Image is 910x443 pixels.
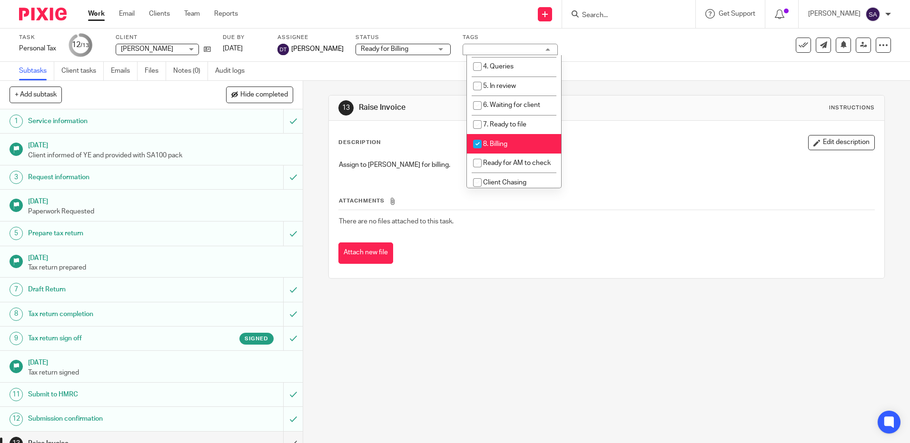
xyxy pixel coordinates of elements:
[483,83,516,89] span: 5. In review
[214,9,238,19] a: Reports
[581,11,667,20] input: Search
[119,9,135,19] a: Email
[245,335,268,343] span: Signed
[28,282,192,297] h1: Draft Return
[80,43,89,48] small: /13
[356,34,451,41] label: Status
[19,8,67,20] img: Pixie
[223,34,266,41] label: Due by
[339,198,385,203] span: Attachments
[10,413,23,426] div: 12
[28,356,294,367] h1: [DATE]
[291,44,344,54] span: [PERSON_NAME]
[240,91,288,99] span: Hide completed
[10,332,23,345] div: 9
[88,9,105,19] a: Work
[719,10,755,17] span: Get Support
[28,307,192,321] h1: Tax return completion
[28,138,294,150] h1: [DATE]
[829,104,875,112] div: Instructions
[483,121,526,128] span: 7. Ready to file
[483,179,526,186] span: Client Chasing
[28,114,192,128] h1: Service information
[28,226,192,241] h1: Prepare tax return
[72,39,89,50] div: 12
[483,160,551,166] span: Ready for AM to check
[223,45,243,52] span: [DATE]
[28,151,294,160] p: Client informed of YE and provided with SA100 pack
[28,263,294,272] p: Tax return prepared
[338,139,381,146] p: Description
[226,87,293,103] button: Hide completed
[483,63,514,70] span: 4. Queries
[10,171,23,184] div: 3
[483,141,507,147] span: 8. Billing
[149,9,170,19] a: Clients
[10,283,23,296] div: 7
[277,44,289,55] img: svg%3E
[145,62,166,80] a: Files
[463,34,558,41] label: Tags
[338,100,354,116] div: 13
[277,34,344,41] label: Assignee
[28,387,192,402] h1: Submit to HMRC
[61,62,104,80] a: Client tasks
[483,102,540,108] span: 6. Waiting for client
[28,368,294,377] p: Tax return signed
[111,62,138,80] a: Emails
[808,9,861,19] p: [PERSON_NAME]
[10,388,23,401] div: 11
[10,227,23,240] div: 5
[338,242,393,264] button: Attach new file
[19,34,57,41] label: Task
[359,103,627,113] h1: Raise Invoice
[28,412,192,426] h1: Submission confirmation
[116,34,211,41] label: Client
[121,46,173,52] span: [PERSON_NAME]
[10,308,23,321] div: 8
[184,9,200,19] a: Team
[10,115,23,128] div: 1
[28,194,294,206] h1: [DATE]
[19,62,54,80] a: Subtasks
[10,87,62,103] button: + Add subtask
[361,46,408,52] span: Ready for Billing
[28,331,192,346] h1: Tax return sign off
[19,44,57,53] div: Personal Tax
[865,7,880,22] img: svg%3E
[339,218,454,225] span: There are no files attached to this task.
[28,170,192,184] h1: Request information
[215,62,252,80] a: Audit logs
[339,160,874,170] p: Assign to [PERSON_NAME] for billing.
[28,251,294,263] h1: [DATE]
[808,135,875,150] button: Edit description
[28,207,294,216] p: Paperwork Requested
[173,62,208,80] a: Notes (0)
